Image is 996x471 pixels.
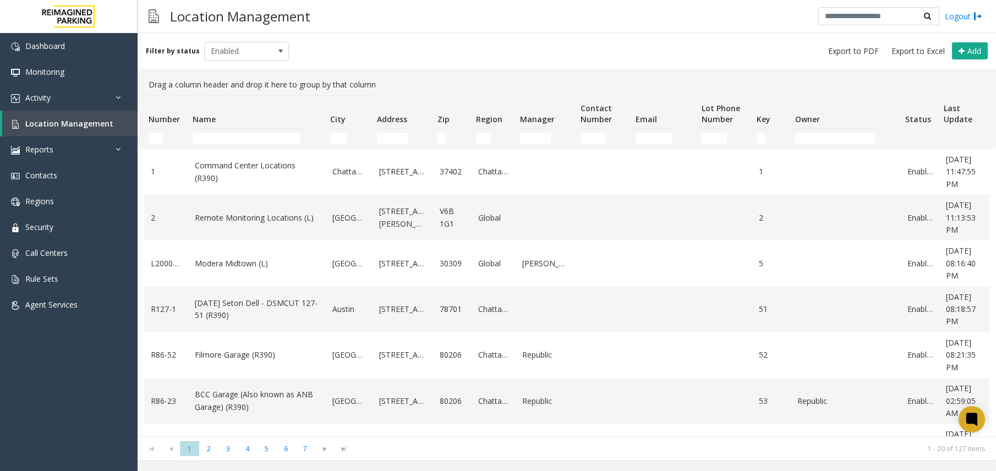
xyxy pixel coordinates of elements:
span: Export to Excel [891,46,945,57]
a: [DATE] 08:18:57 PM [946,291,988,328]
a: [GEOGRAPHIC_DATA] [332,258,366,270]
span: Contact Number [581,103,612,124]
span: Page 5 [257,441,276,456]
a: [DATE] 08:16:40 PM [946,245,988,282]
span: Add [967,46,981,56]
kendo-pager-info: 1 - 20 of 127 items [360,444,985,453]
td: Key Filter [752,129,791,149]
td: Address Filter [373,129,433,149]
span: Go to the next page [317,445,332,453]
a: [GEOGRAPHIC_DATA] [332,395,366,407]
a: [STREET_ADDRESS][PERSON_NAME] [379,205,426,230]
img: 'icon' [11,301,20,310]
span: Page 6 [276,441,295,456]
a: 5 [759,258,784,270]
td: Region Filter [472,129,516,149]
a: Enabled [907,395,933,407]
span: Last Update [944,103,972,124]
span: Activity [25,92,51,103]
a: [GEOGRAPHIC_DATA] [332,349,366,361]
td: Zip Filter [433,129,472,149]
img: 'icon' [11,223,20,232]
span: Number [149,114,180,124]
a: Filmore Garage (R390) [195,349,319,361]
a: 2 [151,212,182,224]
a: BCC Garage (Also known as ANB Garage) (R390) [195,388,319,413]
a: V6B 1G1 [440,205,465,230]
a: [DATE] 08:21:35 PM [946,337,988,374]
td: Email Filter [631,129,697,149]
span: [DATE] 11:13:53 PM [946,200,976,235]
a: [DATE] 11:47:55 PM [946,154,988,190]
th: Status [901,96,939,129]
input: Region Filter [476,133,490,144]
span: Manager [520,114,555,124]
img: 'icon' [11,249,20,258]
a: [STREET_ADDRESS] [379,349,426,361]
button: Export to Excel [887,43,949,59]
span: Security [25,222,53,232]
a: Enabled [907,303,933,315]
span: Email [636,114,657,124]
input: Owner Filter [795,133,875,144]
span: Go to the last page [334,441,353,457]
a: Logout [945,10,982,22]
span: [DATE] 02:59:05 AM [946,383,976,418]
a: 80206 [440,349,465,361]
input: City Filter [330,133,347,144]
span: Region [476,114,502,124]
a: Remote Monitoring Locations (L) [195,212,319,224]
span: Go to the next page [315,441,334,457]
a: Chattanooga [478,303,509,315]
a: Chattanooga [478,349,509,361]
span: Monitoring [25,67,64,77]
span: Regions [25,196,54,206]
a: R86-52 [151,349,182,361]
a: 1 [759,166,784,178]
a: Republic [522,349,570,361]
img: 'icon' [11,42,20,51]
div: Drag a column header and drop it here to group by that column [144,74,989,95]
td: Owner Filter [791,129,901,149]
td: City Filter [326,129,373,149]
a: Enabled [907,258,933,270]
span: [DATE] 08:21:35 PM [946,337,976,373]
a: Enabled [907,349,933,361]
img: 'icon' [11,120,20,129]
a: Chattanooga [332,166,366,178]
span: City [330,114,346,124]
span: Address [377,114,407,124]
span: Dashboard [25,41,65,51]
span: Page 1 [180,441,199,456]
button: Export to PDF [824,43,883,59]
input: Key Filter [757,133,765,144]
input: Number Filter [149,133,163,144]
a: [DATE] Seton Dell - DSMCUT 127-51 (R390) [195,297,319,322]
a: 51 [759,303,784,315]
a: Enabled [907,212,933,224]
input: Name Filter [193,133,300,144]
span: Go to the last page [336,445,351,453]
a: [PERSON_NAME] [522,258,570,270]
span: [DATE] 08:18:57 PM [946,292,976,327]
img: 'icon' [11,94,20,103]
a: 80206 [440,395,465,407]
a: [PERSON_NAME]'s Blue Sombrero (I) (R390) [195,435,319,459]
td: Last Update Filter [939,129,994,149]
span: Location Management [25,118,113,129]
td: Name Filter [188,129,326,149]
td: Lot Phone Number Filter [697,129,752,149]
span: [DATE] 11:47:55 PM [946,154,976,189]
a: 52 [759,349,784,361]
a: [DATE] 02:59:05 AM [946,382,988,419]
span: Contacts [25,170,57,180]
img: logout [973,10,982,22]
span: Owner [795,114,820,124]
a: L20000500 [151,258,182,270]
span: Page 7 [295,441,315,456]
img: 'icon' [11,198,20,206]
span: Rule Sets [25,273,58,284]
img: 'icon' [11,275,20,284]
a: [DATE] 08:23:10 PM [946,428,988,465]
button: Add [952,42,988,60]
